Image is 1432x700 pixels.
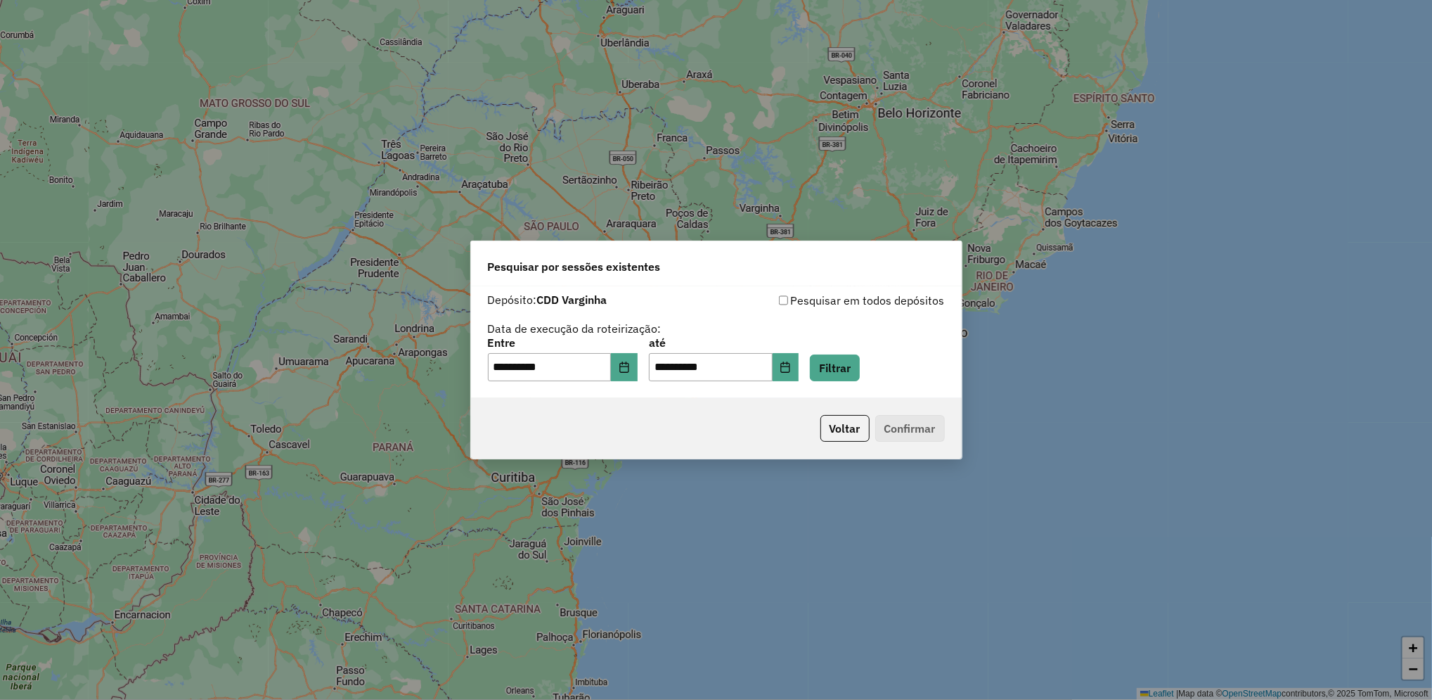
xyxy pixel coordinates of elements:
div: Pesquisar em todos depósitos [716,292,945,309]
label: Depósito: [488,291,607,308]
strong: CDD Varginha [537,293,607,307]
button: Voltar [820,415,870,442]
button: Filtrar [810,355,860,381]
button: Choose Date [611,353,638,381]
label: Data de execução da roteirização: [488,320,662,337]
label: Entre [488,334,638,351]
span: Pesquisar por sessões existentes [488,258,661,275]
button: Choose Date [773,353,799,381]
label: até [649,334,799,351]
